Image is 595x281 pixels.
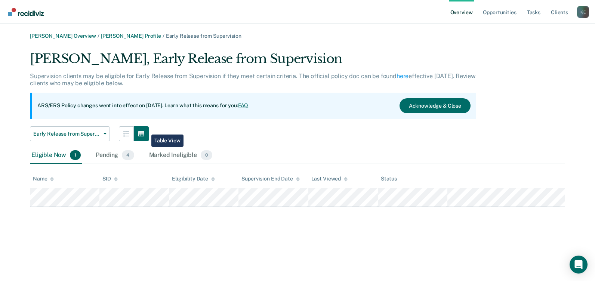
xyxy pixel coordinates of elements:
button: Acknowledge & Close [400,98,471,113]
p: ARS/ERS Policy changes went into effect on [DATE]. Learn what this means for you: [37,102,248,109]
button: Profile dropdown button [577,6,589,18]
span: / [96,33,101,39]
a: FAQ [238,102,249,108]
div: Last Viewed [311,176,348,182]
div: Eligibility Date [172,176,215,182]
a: [PERSON_NAME] Profile [101,33,161,39]
div: Eligible Now1 [30,147,82,164]
span: Early Release from Supervision [33,131,101,137]
span: 0 [201,150,212,160]
div: K E [577,6,589,18]
span: 4 [122,150,134,160]
div: Pending4 [94,147,135,164]
p: Supervision clients may be eligible for Early Release from Supervision if they meet certain crite... [30,72,475,87]
a: here [397,72,409,80]
div: [PERSON_NAME], Early Release from Supervision [30,51,476,72]
div: SID [102,176,118,182]
span: Early Release from Supervision [166,33,241,39]
button: Early Release from Supervision [30,126,110,141]
div: Open Intercom Messenger [570,256,588,274]
div: Name [33,176,54,182]
div: Supervision End Date [241,176,299,182]
img: Recidiviz [8,8,44,16]
div: Marked Ineligible0 [148,147,214,164]
a: [PERSON_NAME] Overview [30,33,96,39]
div: Status [381,176,397,182]
span: 1 [70,150,81,160]
span: / [161,33,166,39]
